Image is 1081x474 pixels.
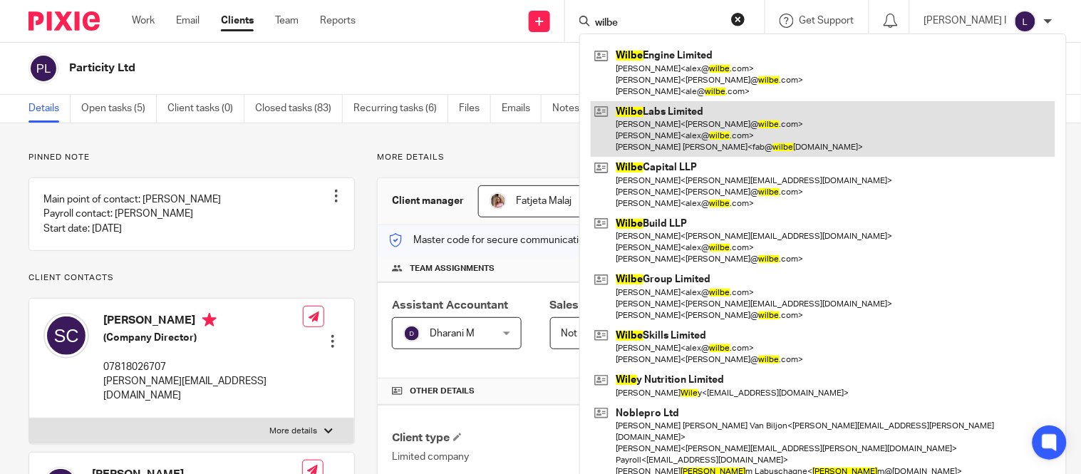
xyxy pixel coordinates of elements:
img: svg%3E [403,325,420,342]
a: Notes (2) [552,95,604,123]
span: Other details [410,386,475,397]
button: Clear [731,12,745,26]
input: Search [594,17,722,30]
img: Pixie [29,11,100,31]
span: Dharani M [430,329,475,339]
a: Clients [221,14,254,28]
p: Pinned note [29,152,355,163]
a: Emails [502,95,542,123]
a: Email [176,14,200,28]
a: Reports [320,14,356,28]
p: Client contacts [29,272,355,284]
span: Assistant Accountant [392,299,508,311]
span: Fatjeta Malaj [516,196,571,206]
h2: Particity Ltd [69,61,700,76]
h5: (Company Director) [103,331,303,345]
span: Get Support [800,16,854,26]
h4: Client type [392,431,715,445]
a: Open tasks (5) [81,95,157,123]
span: Not selected [562,329,619,339]
a: Work [132,14,155,28]
span: Team assignments [410,263,495,274]
h3: Client manager [392,194,464,208]
img: svg%3E [43,313,89,359]
p: More details [269,426,317,437]
p: More details [377,152,1052,163]
p: 07818026707 [103,360,303,374]
span: Sales Person [550,299,621,311]
img: MicrosoftTeams-image%20(5).png [490,192,507,210]
a: Files [459,95,491,123]
img: svg%3E [29,53,58,83]
a: Closed tasks (83) [255,95,343,123]
a: Recurring tasks (6) [353,95,448,123]
i: Primary [202,313,217,327]
a: Details [29,95,71,123]
p: Limited company [392,450,715,464]
a: Team [275,14,299,28]
p: Master code for secure communications and files [388,233,634,247]
a: Client tasks (0) [167,95,244,123]
h4: [PERSON_NAME] [103,313,303,331]
img: svg%3E [1014,10,1037,33]
p: [PERSON_NAME] I [924,14,1007,28]
p: [PERSON_NAME][EMAIL_ADDRESS][DOMAIN_NAME] [103,374,303,403]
